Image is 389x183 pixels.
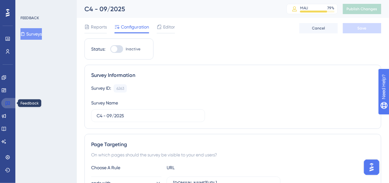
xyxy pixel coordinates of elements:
span: Save [358,26,367,31]
span: Editor [163,23,175,31]
button: Cancel [299,23,338,33]
div: Status: [91,45,105,53]
span: Need Help? [15,2,40,9]
div: Survey ID: [91,84,111,93]
div: 79 % [328,5,335,11]
div: FEEDBACK [20,15,39,21]
span: Configuration [121,23,149,31]
span: Reports [91,23,107,31]
iframe: UserGuiding AI Assistant Launcher [362,158,381,177]
button: Save [343,23,381,33]
div: Survey Information [91,71,375,79]
span: Publish Changes [347,6,377,12]
div: On which pages should the survey be visible to your end users? [91,151,375,159]
div: MAU [300,5,308,11]
div: Survey Name [91,99,118,107]
input: Type your Survey name [97,112,200,119]
div: 6263 [116,86,124,91]
span: Cancel [312,26,325,31]
button: Surveys [20,28,42,40]
button: Publish Changes [343,4,381,14]
span: Inactive [126,46,140,52]
div: URL [167,164,237,171]
div: Choose A Rule [91,164,162,171]
div: C4 - 09/2025 [84,4,271,13]
div: Page Targeting [91,141,375,148]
